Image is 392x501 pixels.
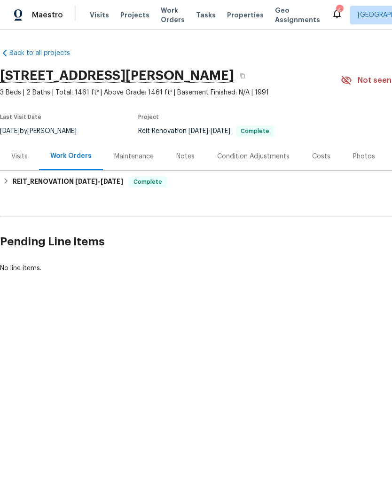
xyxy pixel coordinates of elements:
[353,152,375,161] div: Photos
[217,152,290,161] div: Condition Adjustments
[176,152,195,161] div: Notes
[90,10,109,20] span: Visits
[50,151,92,161] div: Work Orders
[237,128,273,134] span: Complete
[138,128,274,134] span: Reit Renovation
[312,152,330,161] div: Costs
[114,152,154,161] div: Maintenance
[211,128,230,134] span: [DATE]
[101,178,123,185] span: [DATE]
[75,178,98,185] span: [DATE]
[161,6,185,24] span: Work Orders
[196,12,216,18] span: Tasks
[227,10,264,20] span: Properties
[32,10,63,20] span: Maestro
[130,177,166,187] span: Complete
[13,176,123,188] h6: REIT_RENOVATION
[188,128,230,134] span: -
[275,6,320,24] span: Geo Assignments
[120,10,149,20] span: Projects
[11,152,28,161] div: Visits
[138,114,159,120] span: Project
[336,6,343,15] div: 4
[75,178,123,185] span: -
[234,67,251,84] button: Copy Address
[188,128,208,134] span: [DATE]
